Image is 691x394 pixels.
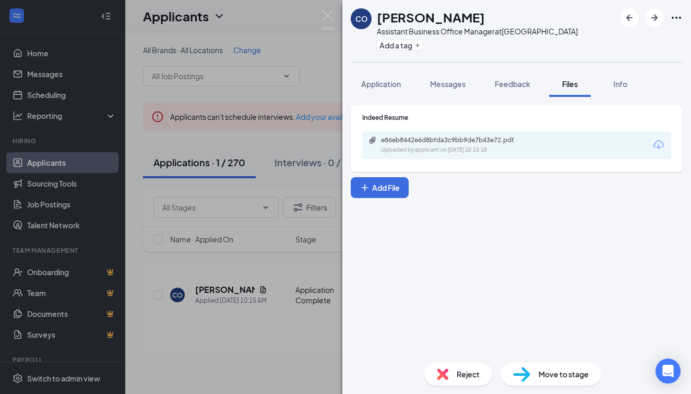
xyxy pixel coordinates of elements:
span: Move to stage [539,368,589,380]
svg: Ellipses [670,11,683,24]
span: Feedback [495,79,530,89]
button: ArrowLeftNew [620,8,639,27]
button: ArrowRight [645,8,664,27]
div: e86eb8442e6d8bfda3c9bb9de7b43e72.pdf [381,136,527,144]
span: Application [361,79,401,89]
svg: Plus [414,42,421,48]
a: Paperclipe86eb8442e6d8bfda3c9bb9de7b43e72.pdfUploaded by applicant on [DATE] 10:15:18 [368,136,538,154]
span: Info [613,79,627,89]
svg: Paperclip [368,136,377,144]
div: Indeed Resume [362,113,671,122]
svg: ArrowRight [648,11,661,24]
button: Add FilePlus [351,177,409,198]
div: Open Intercom Messenger [656,359,681,384]
div: CO [355,14,367,24]
svg: ArrowLeftNew [623,11,636,24]
svg: Plus [360,182,370,193]
span: Reject [457,368,480,380]
svg: Download [652,139,665,151]
div: Assistant Business Office Manager at [GEOGRAPHIC_DATA] [377,26,578,36]
span: Files [562,79,578,89]
div: Uploaded by applicant on [DATE] 10:15:18 [381,146,538,154]
button: PlusAdd a tag [377,40,423,51]
h1: [PERSON_NAME] [377,8,485,26]
span: Messages [430,79,466,89]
